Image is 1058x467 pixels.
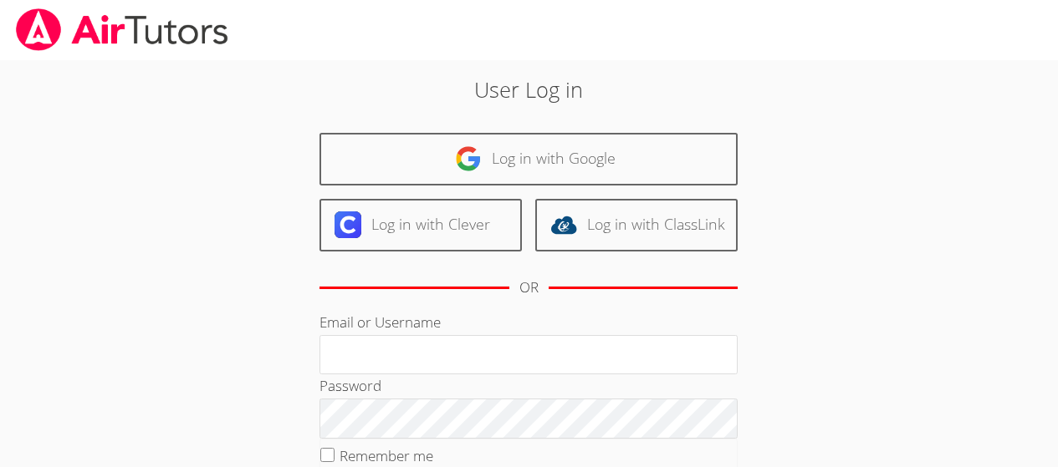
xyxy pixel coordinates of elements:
[455,145,482,172] img: google-logo-50288ca7cdecda66e5e0955fdab243c47b7ad437acaf1139b6f446037453330a.svg
[319,199,522,251] a: Log in with Clever
[319,133,738,185] a: Log in with Google
[335,211,361,238] img: clever-logo-6eab21bc6e7a338710f1a6ff85c0baf02591cd810cc4098c63d3a4b26e2feb20.svg
[340,446,433,465] label: Remember me
[535,199,738,251] a: Log in with ClassLink
[550,211,577,238] img: classlink-logo-d6bb404cc1216ec64c9a2012d9dc4662098be43eaf13dc465df04b49fa7ab582.svg
[319,376,381,395] label: Password
[243,74,815,105] h2: User Log in
[14,8,230,51] img: airtutors_banner-c4298cdbf04f3fff15de1276eac7730deb9818008684d7c2e4769d2f7ddbe033.png
[519,276,539,300] div: OR
[319,312,441,332] label: Email or Username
